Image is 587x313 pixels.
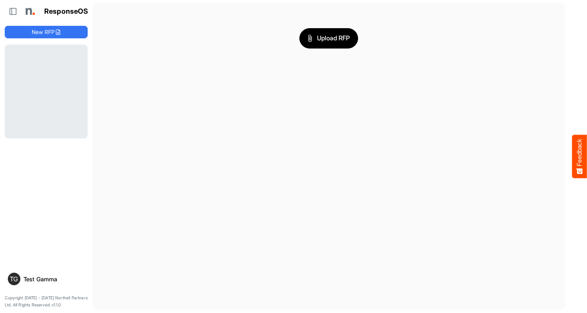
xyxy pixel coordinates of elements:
img: Northell [22,4,37,19]
button: Upload RFP [299,28,358,49]
span: TG [10,276,18,282]
div: Loading... [5,45,88,139]
button: New RFP [5,26,88,38]
p: Copyright [DATE] - [DATE] Northell Partners Ltd. All Rights Reserved. v1.1.0 [5,295,88,308]
div: Test Gamma [23,276,85,282]
button: Feedback [572,135,587,178]
h1: ResponseOS [44,7,88,16]
span: Upload RFP [308,33,350,43]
